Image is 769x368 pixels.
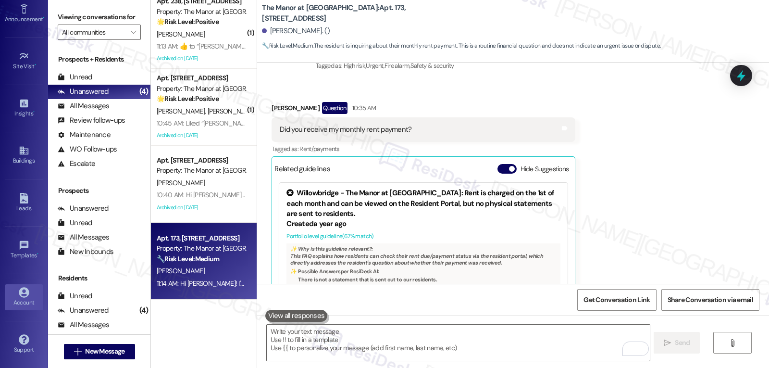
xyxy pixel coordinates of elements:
[58,87,109,97] div: Unanswered
[156,129,247,141] div: Archived on [DATE]
[58,101,109,111] div: All Messages
[48,186,150,196] div: Prospects
[157,107,208,115] span: [PERSON_NAME]
[298,276,557,283] li: There is not a statement that is sent out to our residents.
[290,268,557,275] div: ✨ Possible Answer s per ResiDesk AI:
[58,10,141,25] label: Viewing conversations for
[48,54,150,64] div: Prospects + Residents
[137,84,151,99] div: (4)
[157,84,246,94] div: Property: The Manor at [GEOGRAPHIC_DATA]
[58,305,109,316] div: Unanswered
[58,144,117,154] div: WO Follow-ups
[5,48,43,74] a: Site Visit •
[131,28,136,36] i: 
[48,273,150,283] div: Residents
[366,62,384,70] span: Urgent ,
[35,62,36,68] span: •
[350,103,376,113] div: 10:35 AM
[157,30,205,38] span: [PERSON_NAME]
[262,26,330,36] div: [PERSON_NAME]. ()
[156,52,247,64] div: Archived on [DATE]
[58,320,109,330] div: All Messages
[157,155,246,165] div: Apt. [STREET_ADDRESS]
[280,125,411,135] div: Did you receive my monthly rent payment?
[274,164,330,178] div: Related guidelines
[267,325,649,361] textarea: To enrich screen reader interactions, please activate Accessibility in Grammarly extension settings
[58,218,92,228] div: Unread
[156,202,247,214] div: Archived on [DATE]
[316,59,762,73] div: Tagged as:
[577,289,656,311] button: Get Conversation Link
[157,243,246,254] div: Property: The Manor at [GEOGRAPHIC_DATA]
[410,62,454,70] span: Safety & security
[286,188,560,219] div: Willowbridge - The Manor at [GEOGRAPHIC_DATA]: Rent is charged on the 1st of each month and can b...
[58,232,109,242] div: All Messages
[157,165,246,176] div: Property: The Manor at [GEOGRAPHIC_DATA]
[272,102,575,117] div: [PERSON_NAME]
[58,291,92,301] div: Unread
[521,164,569,174] label: Hide Suggestions
[661,289,759,311] button: Share Conversation via email
[157,7,246,17] div: Property: The Manor at [GEOGRAPHIC_DATA]
[64,344,135,359] button: New Message
[157,254,219,263] strong: 🔧 Risk Level: Medium
[33,109,35,115] span: •
[675,338,690,348] span: Send
[62,25,125,40] input: All communities
[58,115,125,126] div: Review follow-ups
[262,41,660,51] span: : The resident is inquiring about their monthly rent payment. This is a routine financial questio...
[137,303,151,318] div: (4)
[5,237,43,263] a: Templates •
[157,233,246,243] div: Apt. 173, [STREET_ADDRESS]
[262,42,313,50] strong: 🔧 Risk Level: Medium
[322,102,347,114] div: Question
[5,331,43,357] a: Support
[290,245,557,252] div: ✨ Why is this guideline relevant?:
[58,130,111,140] div: Maintenance
[286,231,560,241] div: Portfolio level guideline ( 67 % match)
[157,178,205,187] span: [PERSON_NAME]
[664,339,671,347] i: 
[5,190,43,216] a: Leads
[384,62,410,70] span: Fire alarm ,
[43,14,44,21] span: •
[58,247,113,257] div: New Inbounds
[74,348,81,355] i: 
[286,243,560,293] div: This FAQ explains how residents can check their rent due/payment status via the resident portal, ...
[58,203,109,214] div: Unanswered
[286,219,560,229] div: Created a year ago
[5,95,43,121] a: Insights •
[654,332,700,354] button: Send
[583,295,650,305] span: Get Conversation Link
[157,17,219,26] strong: 🌟 Risk Level: Positive
[157,266,205,275] span: [PERSON_NAME]
[272,142,575,156] div: Tagged as:
[344,62,366,70] span: High risk ,
[299,145,340,153] span: Rent/payments
[5,284,43,310] a: Account
[157,73,246,83] div: Apt. [STREET_ADDRESS]
[208,107,256,115] span: [PERSON_NAME]
[58,72,92,82] div: Unread
[5,142,43,168] a: Buildings
[262,3,454,24] b: The Manor at [GEOGRAPHIC_DATA]: Apt. 173, [STREET_ADDRESS]
[85,346,124,356] span: New Message
[37,251,38,257] span: •
[668,295,753,305] span: Share Conversation via email
[157,279,479,288] div: 11:14 AM: Hi [PERSON_NAME]! I'm happy to check on your rent payment. May I ask what payment metho...
[729,339,736,347] i: 
[157,94,219,103] strong: 🌟 Risk Level: Positive
[58,159,95,169] div: Escalate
